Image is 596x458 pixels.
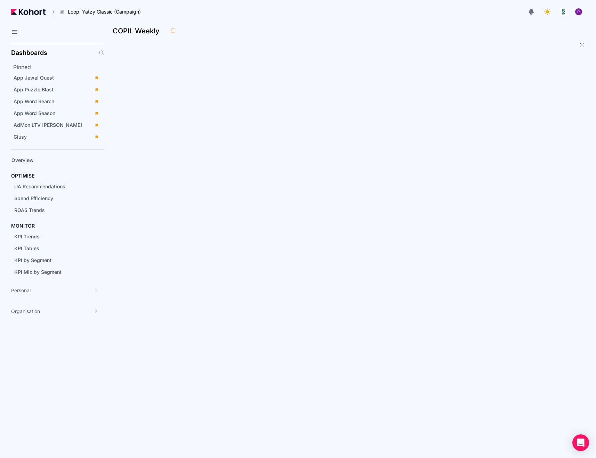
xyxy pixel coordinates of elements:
a: App Word Season [11,108,102,118]
span: App Word Season [14,110,55,116]
a: KPI by Segment [12,255,92,265]
span: App Puzzle Blast [14,87,54,92]
span: Overview [11,157,34,163]
a: KPI Mix by Segment [12,267,92,277]
span: KPI Trends [14,234,40,239]
span: Loop: Yatzy Classic (Campaign) [68,8,141,15]
span: Personal [11,287,31,294]
a: Overview [9,155,92,165]
span: KPI by Segment [14,257,51,263]
span: UA Recommendations [14,183,65,189]
h2: Dashboards [11,50,47,56]
span: Spend Efficiency [14,195,53,201]
span: Giusy [14,134,27,140]
a: AdMon LTV [PERSON_NAME] [11,120,102,130]
span: / [47,8,54,16]
span: App Jewel Quest [14,75,54,81]
a: App Puzzle Blast [11,84,102,95]
span: App Word Search [14,98,54,104]
div: Open Intercom Messenger [572,434,589,451]
a: KPI Tables [12,243,92,254]
img: logo_logo_images_1_20240607072359498299_20240828135028712857.jpeg [560,8,567,15]
a: App Jewel Quest [11,73,102,83]
a: Giusy [11,132,102,142]
span: ROAS Trends [14,207,45,213]
span: Organisation [11,308,40,315]
span: AdMon LTV [PERSON_NAME] [14,122,82,128]
a: App Word Search [11,96,102,107]
h4: MONITOR [11,222,35,229]
span: KPI Mix by Segment [14,269,62,275]
a: KPI Trends [12,231,92,242]
h2: Pinned [13,63,104,71]
button: Fullscreen [579,42,585,48]
h3: COPIL Weekly [113,27,164,34]
span: KPI Tables [14,245,39,251]
a: Spend Efficiency [12,193,92,204]
img: Kohort logo [11,9,46,15]
a: ROAS Trends [12,205,92,215]
h4: OPTIMISE [11,172,34,179]
button: Loop: Yatzy Classic (Campaign) [56,6,148,18]
a: UA Recommendations [12,181,92,192]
